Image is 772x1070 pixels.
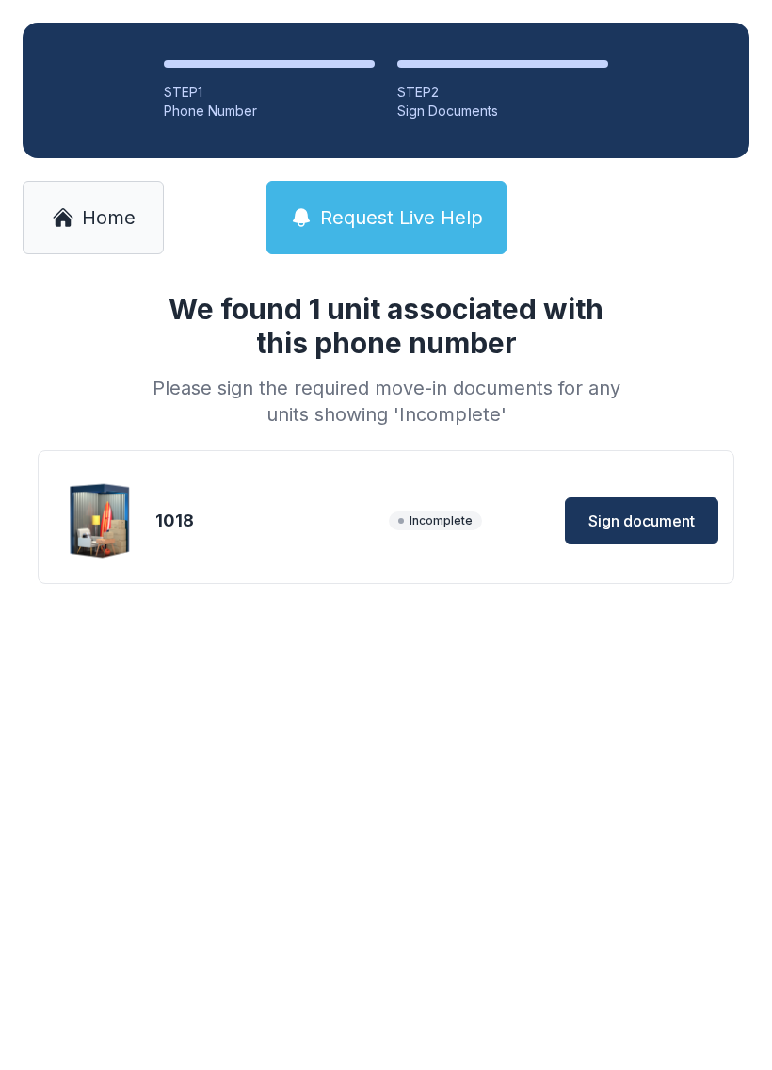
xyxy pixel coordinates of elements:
div: 1018 [155,508,381,534]
div: Please sign the required move-in documents for any units showing 'Incomplete' [145,375,627,428]
span: Home [82,204,136,231]
h1: We found 1 unit associated with this phone number [145,292,627,360]
div: STEP 2 [397,83,608,102]
div: Sign Documents [397,102,608,121]
span: Request Live Help [320,204,483,231]
div: STEP 1 [164,83,375,102]
span: Sign document [588,510,695,532]
span: Incomplete [389,511,482,530]
div: Phone Number [164,102,375,121]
